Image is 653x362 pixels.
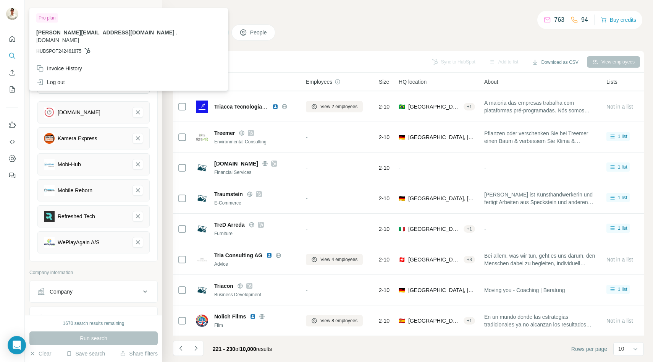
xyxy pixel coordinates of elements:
span: [PERSON_NAME] ist Kunsthandwerkerin und fertigt Arbeiten aus Speckstein und anderen Naturmaterial... [484,191,597,206]
span: People [250,29,268,36]
span: En un mundo donde las estrategias tradicionales ya no alcanzan los resultados deseados, NOLICH se... [484,313,597,328]
span: Bei allem, was wir tun, geht es uns darum, den Menschen dabei zu begleiten, individuell weiterzuk... [484,252,597,267]
img: LinkedIn logo [272,104,278,110]
p: 10 [618,345,624,352]
button: View 4 employees [306,254,363,265]
div: + 1 [464,226,475,232]
span: Not in a list [606,318,633,324]
span: A maioria das empresas trabalha com plataformas pré-programadas. Nós somos diferentes. Nossas fer... [484,99,597,114]
button: Company [30,282,157,301]
span: 🇩🇪 [399,195,405,202]
span: - [306,287,308,293]
span: - [399,165,401,171]
img: LinkedIn logo [250,313,256,320]
span: View 8 employees [320,317,357,324]
span: - [306,226,308,232]
span: [DOMAIN_NAME] [214,160,258,167]
span: [GEOGRAPHIC_DATA], [GEOGRAPHIC_DATA] [408,195,475,202]
span: Triacca Tecnologia Web [214,104,275,110]
div: 1670 search results remaining [63,320,124,327]
span: - [306,165,308,171]
button: Hide [133,5,162,16]
button: Kamera Express-remove-button [133,133,143,144]
span: TreD Arreda [214,221,245,229]
button: View 8 employees [306,315,363,326]
button: Dashboard [6,152,18,166]
span: 🇩🇪 [399,133,405,141]
button: Download as CSV [527,57,583,68]
span: [PERSON_NAME][EMAIL_ADDRESS][DOMAIN_NAME] [36,29,175,36]
button: Enrich CSV [6,66,18,80]
span: - [306,195,308,201]
button: My lists [6,83,18,96]
button: Mobile Reborn-remove-button [133,185,143,196]
img: Refreshed Tech-logo [44,211,55,222]
span: 221 - 230 [213,346,235,352]
span: Nolich Films [214,313,246,320]
img: Logo of Treemer [196,131,208,143]
span: of [235,346,240,352]
div: + 8 [464,256,475,263]
img: Avatar [6,8,18,20]
span: [GEOGRAPHIC_DATA], [GEOGRAPHIC_DATA] [408,103,461,110]
span: Pflanzen oder verschenken Sie bei Treemer einen Baum & verbessern Sie Klima & Lebensraum. Hilfspr... [484,130,597,145]
span: 2-10 [379,133,390,141]
button: buybackboss.com-remove-button [133,107,143,118]
button: Navigate to next page [188,341,204,356]
img: Mobi-Hub-logo [44,159,55,170]
span: - [484,165,486,171]
button: Search [6,49,18,63]
span: 1 list [618,194,627,201]
div: Environmental Consulting [214,138,297,145]
span: Rows per page [571,345,607,353]
button: Use Surfe on LinkedIn [6,118,18,132]
span: 🇮🇹 [399,225,405,233]
div: Financial Services [214,169,297,176]
div: [DOMAIN_NAME] [58,109,100,116]
span: 10,000 [240,346,256,352]
span: Treemer [214,129,235,137]
button: View 2 employees [306,101,363,112]
div: Company [50,288,73,295]
div: Log out [36,78,65,86]
span: Traumstein [214,190,243,198]
span: 2-10 [379,103,390,110]
p: 763 [554,15,564,24]
img: Mobile Reborn-logo [44,185,55,196]
button: Clear [29,350,51,357]
span: - [484,226,486,232]
img: Logo of Triacca Tecnologia Web [196,101,208,113]
img: Kamera Express-logo [44,133,55,144]
div: New search [29,7,53,14]
img: buybackboss.com-logo [44,107,55,118]
span: 🇨🇭 [399,256,405,263]
span: 1 list [618,133,627,140]
img: WePlayAgain A/S-logo [44,237,55,248]
span: HQ location [399,78,427,86]
button: Refreshed Tech-remove-button [133,211,143,222]
span: [GEOGRAPHIC_DATA], [GEOGRAPHIC_DATA] [408,286,475,294]
span: results [213,346,272,352]
span: 1 list [618,225,627,232]
img: Logo of Tria Consulting AG [196,253,208,266]
span: About [484,78,498,86]
div: Refreshed Tech [58,213,95,220]
div: Mobi-Hub [58,161,81,168]
span: Not in a list [606,104,633,110]
button: Navigate to previous page [173,341,188,356]
button: Buy credits [601,15,636,25]
span: [GEOGRAPHIC_DATA], [GEOGRAPHIC_DATA] [408,133,475,141]
div: Invoice History [36,65,82,72]
button: WePlayAgain A/S-remove-button [133,237,143,248]
div: Business Development [214,291,297,298]
span: HUBSPOT242461875 [36,48,81,55]
span: 🇪🇸 [399,317,405,325]
img: Logo of Traumstein [196,192,208,205]
div: WePlayAgain A/S [58,239,99,246]
span: [GEOGRAPHIC_DATA], [GEOGRAPHIC_DATA]|Forli-[GEOGRAPHIC_DATA] [408,225,461,233]
span: [GEOGRAPHIC_DATA], [GEOGRAPHIC_DATA], Valencian Community [408,317,461,325]
span: [DOMAIN_NAME] [36,37,79,43]
div: Furniture [214,230,297,237]
span: 2-10 [379,225,390,233]
div: Film [214,322,297,329]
